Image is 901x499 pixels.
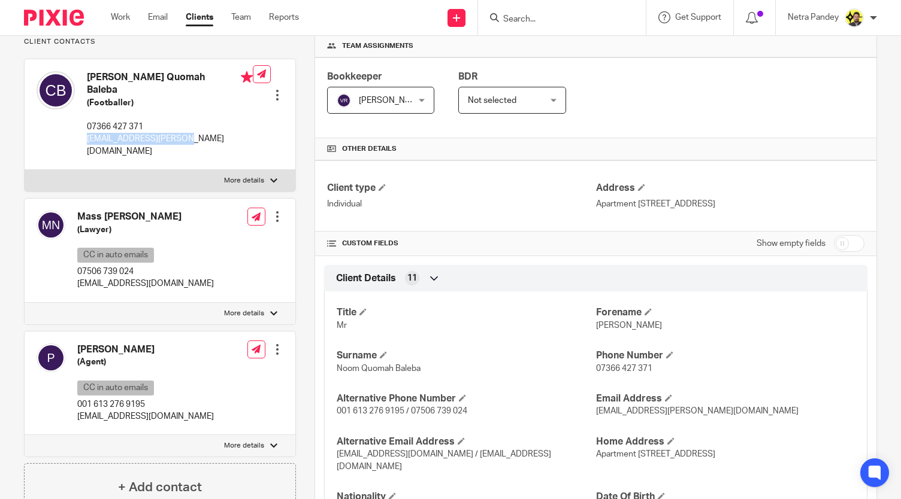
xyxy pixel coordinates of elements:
a: Team [231,11,251,23]
h4: Alternative Phone Number [337,392,595,405]
span: Get Support [675,13,721,22]
p: 07506 739 024 [77,266,214,278]
p: Individual [327,198,595,210]
input: Search [502,14,610,25]
a: Clients [186,11,213,23]
i: Primary [241,71,253,83]
span: 11 [407,272,417,284]
h5: (Agent) [77,356,214,368]
span: Apartment [STREET_ADDRESS] [596,450,715,458]
h5: (Lawyer) [77,224,214,236]
a: Email [148,11,168,23]
h4: Surname [337,349,595,362]
label: Show empty fields [757,238,826,250]
span: [PERSON_NAME] [359,96,425,105]
p: More details [224,309,264,318]
p: Netra Pandey [788,11,839,23]
p: CC in auto emails [77,381,154,395]
span: [EMAIL_ADDRESS][DOMAIN_NAME] / [EMAIL_ADDRESS][DOMAIN_NAME] [337,450,551,470]
p: [EMAIL_ADDRESS][PERSON_NAME][DOMAIN_NAME] [87,133,253,157]
h4: Email Address [596,392,855,405]
h4: Title [337,306,595,319]
span: Mr [337,321,347,330]
h4: Address [596,182,864,194]
img: svg%3E [337,93,351,108]
img: svg%3E [37,343,65,372]
h4: Home Address [596,436,855,448]
img: Netra-New-Starbridge-Yellow.jpg [845,8,864,28]
img: svg%3E [37,71,75,109]
span: 001 613 276 9195 / 07506 739 024 [337,407,467,415]
p: 07366 427 371 [87,121,253,133]
h4: Forename [596,306,855,319]
span: Bookkeeper [327,72,382,81]
p: CC in auto emails [77,248,154,263]
span: 07366 427 371 [596,364,652,373]
h4: [PERSON_NAME] [77,343,214,356]
span: BDR [458,72,477,81]
span: Other details [342,144,397,154]
p: More details [224,441,264,451]
h4: Alternative Email Address [337,436,595,448]
h4: + Add contact [118,478,202,497]
p: Apartment [STREET_ADDRESS] [596,198,864,210]
h4: Client type [327,182,595,194]
p: [EMAIL_ADDRESS][DOMAIN_NAME] [77,278,214,290]
span: Not selected [468,96,516,105]
span: Client Details [336,272,396,285]
span: Noom Quomah Baleba [337,364,421,373]
img: Pixie [24,10,84,26]
span: Team assignments [342,41,413,51]
a: Work [111,11,130,23]
p: More details [224,176,264,185]
h4: [PERSON_NAME] Quomah Baleba [87,71,253,97]
h4: Phone Number [596,349,855,362]
h5: (Footballer) [87,97,253,109]
p: 001 613 276 9195 [77,398,214,410]
a: Reports [269,11,299,23]
p: Client contacts [24,37,296,47]
span: [EMAIL_ADDRESS][PERSON_NAME][DOMAIN_NAME] [596,407,799,415]
span: [PERSON_NAME] [596,321,662,330]
img: svg%3E [37,211,65,239]
h4: Mass [PERSON_NAME] [77,211,214,223]
h4: CUSTOM FIELDS [327,239,595,248]
p: [EMAIL_ADDRESS][DOMAIN_NAME] [77,410,214,422]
